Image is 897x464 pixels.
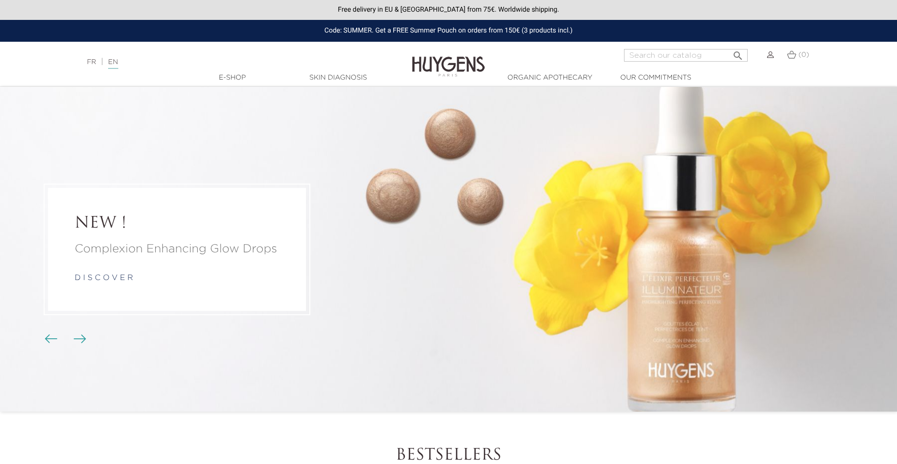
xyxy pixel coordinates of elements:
[87,59,96,66] a: FR
[48,332,80,347] div: Carousel buttons
[75,215,279,233] a: NEW !
[75,274,133,282] a: d i s c o v e r
[729,46,747,59] button: 
[184,73,281,83] a: E-Shop
[799,51,809,58] span: (0)
[624,49,748,62] input: Search
[732,47,744,59] i: 
[607,73,704,83] a: Our commitments
[108,59,118,69] a: EN
[412,41,485,78] img: Huygens
[75,240,279,258] a: Complexion Enhancing Glow Drops
[82,56,367,68] div: |
[501,73,598,83] a: Organic Apothecary
[289,73,386,83] a: Skin Diagnosis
